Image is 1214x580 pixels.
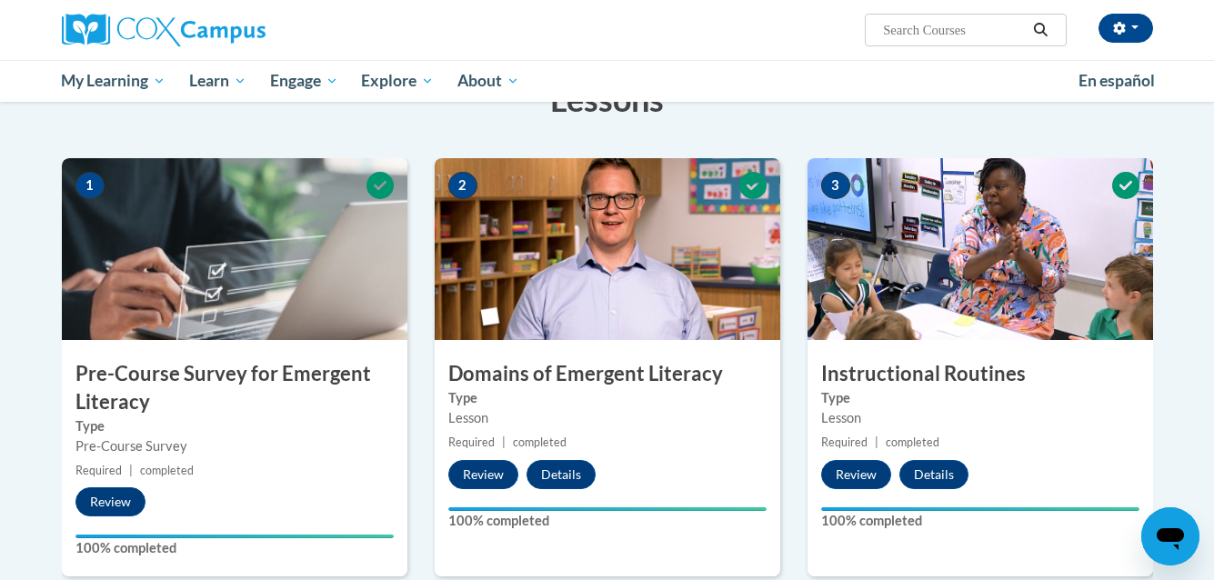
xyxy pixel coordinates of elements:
label: 100% completed [448,511,767,531]
span: My Learning [61,70,166,92]
span: | [502,435,506,449]
input: Search Courses [881,19,1027,41]
img: Course Image [808,158,1153,340]
button: Review [75,487,145,516]
iframe: Button to launch messaging window [1141,507,1199,565]
h3: Domains of Emergent Literacy [435,360,780,388]
a: Cox Campus [62,14,407,46]
span: Required [448,435,495,449]
span: En español [1079,71,1155,90]
span: Required [75,464,122,477]
span: 2 [448,172,477,199]
h3: Instructional Routines [808,360,1153,388]
h3: Pre-Course Survey for Emergent Literacy [62,360,407,416]
span: completed [886,435,939,449]
img: Cox Campus [62,14,266,46]
div: Your progress [448,507,767,511]
label: 100% completed [821,511,1139,531]
button: Details [527,460,596,489]
div: Lesson [448,408,767,428]
span: 1 [75,172,105,199]
div: Lesson [821,408,1139,428]
img: Course Image [435,158,780,340]
label: Type [821,388,1139,408]
a: Engage [258,60,350,102]
button: Search [1027,19,1054,41]
span: | [875,435,878,449]
div: Pre-Course Survey [75,436,394,456]
label: 100% completed [75,538,394,558]
a: Learn [177,60,258,102]
span: 3 [821,172,850,199]
label: Type [448,388,767,408]
span: Explore [361,70,434,92]
div: Main menu [35,60,1180,102]
span: Required [821,435,868,449]
span: completed [140,464,194,477]
span: Learn [189,70,246,92]
a: About [446,60,531,102]
a: Explore [349,60,446,102]
button: Review [448,460,518,489]
button: Account Settings [1099,14,1153,43]
a: En español [1067,62,1167,100]
div: Your progress [821,507,1139,511]
label: Type [75,416,394,436]
span: completed [513,435,567,449]
span: | [129,464,133,477]
span: About [457,70,519,92]
button: Review [821,460,891,489]
button: Details [899,460,968,489]
div: Your progress [75,535,394,538]
img: Course Image [62,158,407,340]
a: My Learning [50,60,178,102]
span: Engage [270,70,338,92]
